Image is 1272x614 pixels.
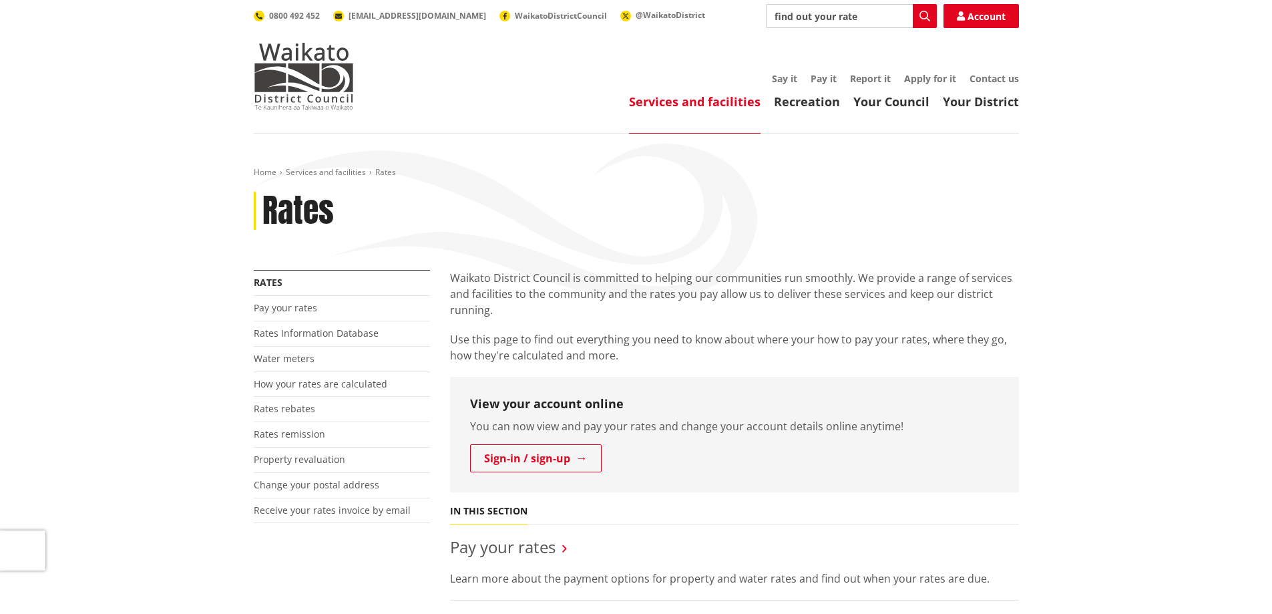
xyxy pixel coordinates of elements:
a: Home [254,166,276,178]
a: Rates [254,276,282,289]
a: Receive your rates invoice by email [254,504,411,516]
span: @WaikatoDistrict [636,9,705,21]
a: How your rates are calculated [254,377,387,390]
span: 0800 492 452 [269,10,320,21]
a: Your District [943,94,1019,110]
span: Rates [375,166,396,178]
a: Report it [850,72,891,85]
p: Waikato District Council is committed to helping our communities run smoothly. We provide a range... [450,270,1019,318]
a: Your Council [853,94,929,110]
a: Rates Information Database [254,327,379,339]
span: [EMAIL_ADDRESS][DOMAIN_NAME] [349,10,486,21]
a: Pay your rates [254,301,317,314]
a: Say it [772,72,797,85]
a: Sign-in / sign-up [470,444,602,472]
p: You can now view and pay your rates and change your account details online anytime! [470,418,999,434]
span: WaikatoDistrictCouncil [515,10,607,21]
a: Recreation [774,94,840,110]
a: 0800 492 452 [254,10,320,21]
h1: Rates [262,192,334,231]
img: Waikato District Council - Te Kaunihera aa Takiwaa o Waikato [254,43,354,110]
a: Services and facilities [629,94,761,110]
a: Rates remission [254,428,325,440]
a: [EMAIL_ADDRESS][DOMAIN_NAME] [333,10,486,21]
a: Pay it [811,72,837,85]
p: Learn more about the payment options for property and water rates and find out when your rates ar... [450,571,1019,587]
a: Contact us [970,72,1019,85]
a: Services and facilities [286,166,366,178]
a: Account [943,4,1019,28]
nav: breadcrumb [254,167,1019,178]
input: Search input [766,4,937,28]
a: Rates rebates [254,402,315,415]
iframe: Messenger Launcher [1211,558,1259,606]
a: Change your postal address [254,478,379,491]
a: Pay your rates [450,536,556,558]
a: Apply for it [904,72,956,85]
a: WaikatoDistrictCouncil [499,10,607,21]
p: Use this page to find out everything you need to know about where your how to pay your rates, whe... [450,331,1019,363]
a: Water meters [254,352,314,365]
h5: In this section [450,506,527,517]
a: @WaikatoDistrict [620,9,705,21]
h3: View your account online [470,397,999,412]
a: Property revaluation [254,453,345,466]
